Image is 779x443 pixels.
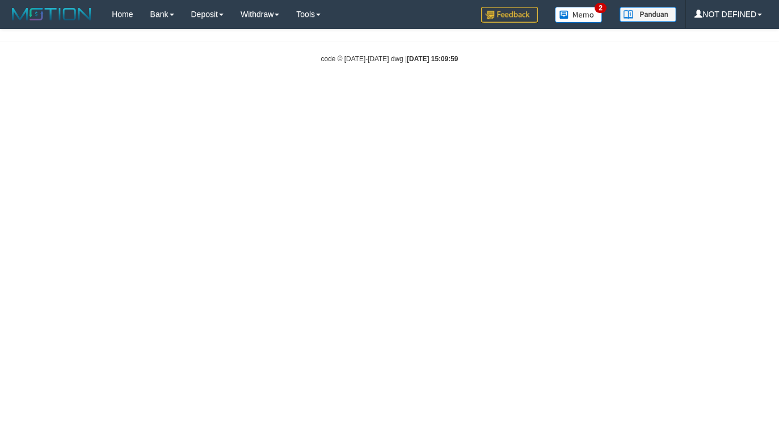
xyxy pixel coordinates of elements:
[481,7,538,23] img: Feedback.jpg
[595,3,607,13] span: 2
[321,55,458,63] small: code © [DATE]-[DATE] dwg |
[9,6,95,23] img: MOTION_logo.png
[407,55,458,63] strong: [DATE] 15:09:59
[620,7,676,22] img: panduan.png
[555,7,603,23] img: Button%20Memo.svg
